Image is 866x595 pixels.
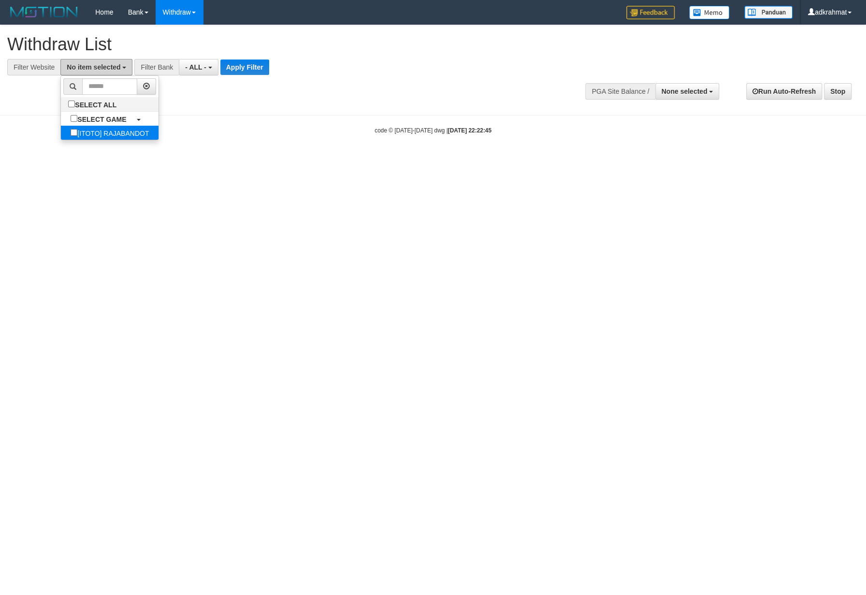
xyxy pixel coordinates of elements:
small: code © [DATE]-[DATE] dwg | [375,127,491,134]
label: [ITOTO] RAJABANDOT [61,126,159,140]
button: Apply Filter [220,59,269,75]
input: SELECT ALL [68,101,75,107]
div: PGA Site Balance / [585,83,655,100]
input: SELECT GAME [71,115,77,122]
button: - ALL - [179,59,218,75]
label: SELECT ALL [61,97,126,111]
button: No item selected [60,59,132,75]
span: - ALL - [185,63,206,71]
a: Run Auto-Refresh [746,83,822,100]
a: Stop [824,83,852,100]
span: None selected [662,87,707,95]
h1: Withdraw List [7,35,568,54]
b: SELECT GAME [77,116,126,123]
img: MOTION_logo.png [7,5,81,19]
img: panduan.png [744,6,793,19]
img: Feedback.jpg [626,6,675,19]
strong: [DATE] 22:22:45 [448,127,491,134]
a: SELECT GAME [61,112,159,126]
span: No item selected [67,63,120,71]
button: None selected [655,83,720,100]
div: Filter Bank [134,59,179,75]
img: Button%20Memo.svg [689,6,730,19]
input: [ITOTO] RAJABANDOT [71,129,77,136]
div: Filter Website [7,59,60,75]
